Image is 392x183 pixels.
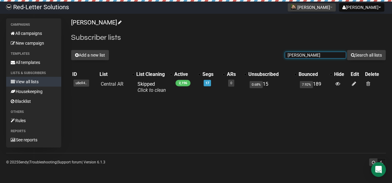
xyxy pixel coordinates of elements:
a: Click to clean [138,87,166,93]
div: Hide [334,71,349,77]
th: ARs: No sort applied, activate to apply an ascending sort [226,70,247,79]
span: u8eR4.. [73,80,89,87]
a: Support forum [58,160,82,164]
th: ID: No sort applied, sorting is disabled [71,70,98,79]
td: 189 [297,79,333,96]
div: Edit [351,71,363,77]
li: Templates [6,50,61,58]
div: Open Intercom Messenger [371,162,386,177]
a: Housekeeping [6,87,61,96]
th: Segs: No sort applied, activate to apply an ascending sort [201,70,226,79]
th: Delete: No sort applied, sorting is disabled [364,70,386,79]
li: Others [6,108,61,116]
a: [PERSON_NAME] [71,19,121,26]
button: [PERSON_NAME] [339,3,384,12]
div: Bounced [299,71,327,77]
a: New campaign [6,38,61,48]
span: 2,196 [175,80,190,86]
div: Unsubscribed [248,71,291,77]
a: Troubleshooting [29,160,57,164]
li: Campaigns [6,21,61,28]
a: See reports [6,135,61,145]
a: All templates [6,58,61,67]
div: Segs [202,71,220,77]
div: List Cleaning [136,71,167,77]
a: Central AR [101,81,123,87]
span: Skipped [138,81,166,93]
a: All campaigns [6,28,61,38]
td: 15 [247,79,297,96]
a: Sendy [18,160,28,164]
th: List: No sort applied, activate to apply an ascending sort [98,70,135,79]
button: [PERSON_NAME] [288,3,336,12]
button: Search all lists [347,50,386,60]
img: 132.jpg [291,5,296,9]
div: ID [72,71,97,77]
th: Hide: No sort applied, sorting is disabled [333,70,350,79]
li: Lists & subscribers [6,69,61,77]
h2: Subscriber lists [71,32,386,43]
button: Add a new list [71,50,109,60]
div: Delete [365,71,385,77]
a: View all lists [6,77,61,87]
th: List Cleaning: No sort applied, activate to apply an ascending sort [135,70,173,79]
a: Rules [6,116,61,125]
a: 0 [230,81,232,85]
div: Active [174,71,195,77]
div: ARs [227,71,241,77]
th: Bounced: No sort applied, activate to apply an ascending sort [297,70,333,79]
th: Unsubscribed: No sort applied, activate to apply an ascending sort [247,70,297,79]
a: 17 [205,81,209,85]
th: Edit: No sort applied, sorting is disabled [349,70,364,79]
li: Reports [6,128,61,135]
p: © 2025 | | | Version 6.1.3 [6,159,105,166]
span: 7.92% [300,81,313,88]
th: Active: No sort applied, activate to apply an ascending sort [173,70,201,79]
a: Blacklist [6,96,61,106]
img: 983279c4004ba0864fc8a668c650e103 [6,4,12,10]
span: 0.68% [250,81,263,88]
div: List [100,71,129,77]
